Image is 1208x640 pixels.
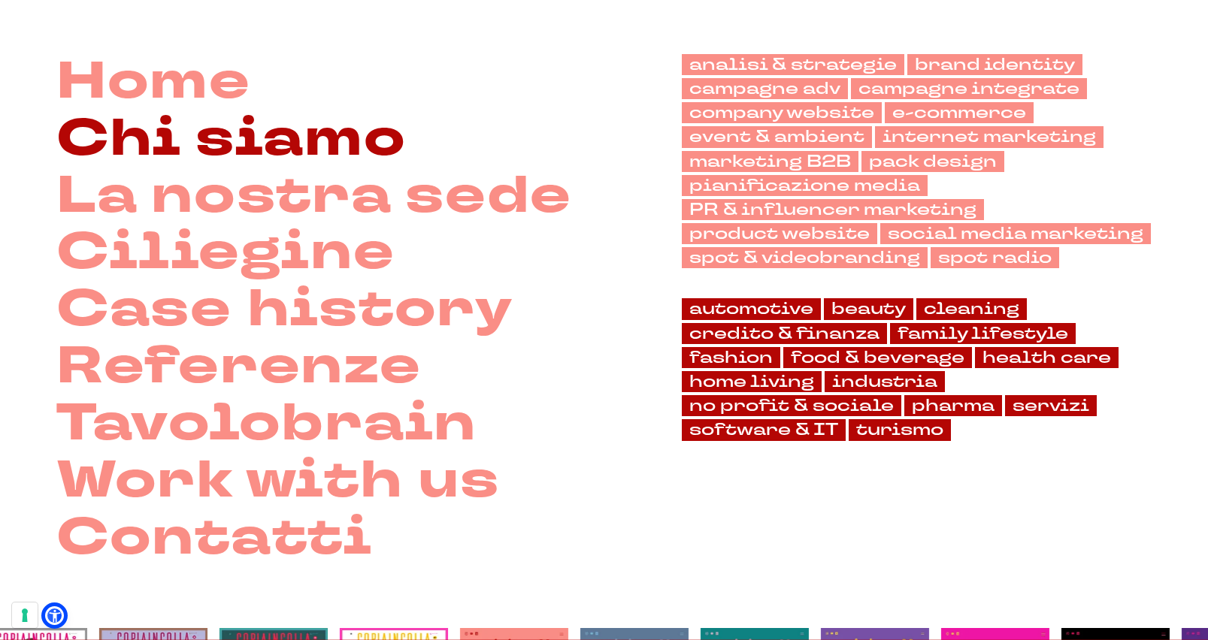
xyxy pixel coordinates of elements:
a: Referenze [56,339,422,396]
a: Ciliegine [56,225,395,282]
a: software & IT [682,419,846,440]
a: turismo [849,419,951,440]
a: industria [825,371,945,392]
a: Chi siamo [56,111,407,168]
a: Work with us [56,453,500,510]
a: fashion [682,347,780,368]
a: internet marketing [875,126,1104,147]
a: cleaning [916,298,1027,319]
a: campagne adv [682,78,848,99]
a: credito & finanza [682,323,887,344]
a: automotive [682,298,821,319]
a: analisi & strategie [682,54,904,75]
a: social media marketing [880,223,1151,244]
a: company website [682,102,882,123]
a: marketing B2B [682,151,858,172]
a: Open Accessibility Menu [45,606,64,625]
a: family lifestyle [890,323,1076,344]
a: food & beverage [783,347,972,368]
a: health care [975,347,1119,368]
a: home living [682,371,822,392]
a: e-commerce [885,102,1034,123]
a: pack design [861,151,1004,172]
a: Case history [56,282,513,339]
a: no profit & sociale [682,395,901,416]
a: pharma [904,395,1002,416]
a: Tavolobrain [56,396,477,453]
a: product website [682,223,877,244]
a: campagne integrate [851,78,1087,99]
a: brand identity [907,54,1082,75]
a: PR & influencer marketing [682,199,984,220]
a: Home [56,54,251,111]
a: pianificazione media [682,175,928,196]
button: Le tue preferenze relative al consenso per le tecnologie di tracciamento [12,602,38,628]
a: La nostra sede [56,168,572,225]
a: event & ambient [682,126,872,147]
a: spot & videobranding [682,247,928,268]
a: spot radio [931,247,1059,268]
a: servizi [1005,395,1097,416]
a: Contatti [56,510,373,567]
a: beauty [824,298,913,319]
